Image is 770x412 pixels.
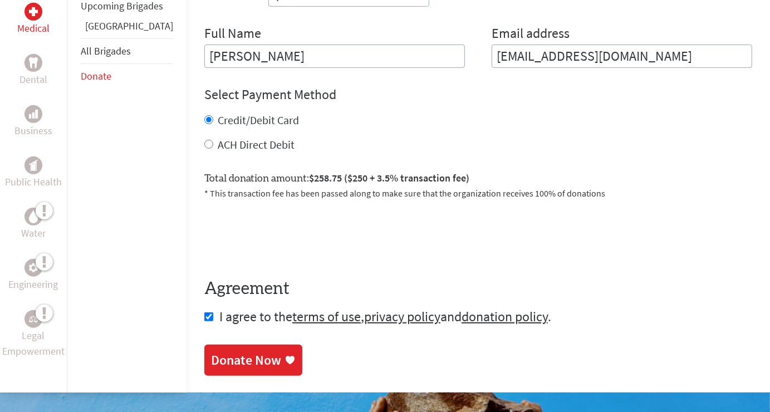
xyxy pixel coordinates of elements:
a: [GEOGRAPHIC_DATA] [85,19,173,32]
li: All Brigades [81,38,173,64]
span: I agree to the , and . [219,308,551,325]
span: $258.75 ($250 + 3.5% transaction fee) [309,171,469,184]
img: Engineering [29,263,38,272]
li: Ghana [81,18,173,38]
div: Public Health [24,156,42,174]
img: Medical [29,7,38,16]
img: Dental [29,58,38,68]
p: Business [14,123,52,139]
img: Public Health [29,160,38,171]
p: Dental [19,72,47,87]
div: Dental [24,54,42,72]
iframe: reCAPTCHA [204,213,374,257]
a: BusinessBusiness [14,105,52,139]
div: Legal Empowerment [24,310,42,328]
p: Legal Empowerment [2,328,65,359]
input: Your Email [492,45,752,68]
p: * This transaction fee has been passed along to make sure that the organization receives 100% of ... [204,187,752,200]
p: Water [21,225,46,241]
a: All Brigades [81,45,131,57]
a: DentalDental [19,54,47,87]
img: Business [29,110,38,119]
img: Water [29,210,38,223]
a: EngineeringEngineering [9,259,58,292]
div: Water [24,208,42,225]
label: Full Name [204,24,261,45]
label: Email address [492,24,570,45]
a: Legal EmpowermentLegal Empowerment [2,310,65,359]
div: Business [24,105,42,123]
p: Public Health [5,174,62,190]
p: Engineering [9,277,58,292]
h4: Agreement [204,279,752,299]
a: Public HealthPublic Health [5,156,62,190]
li: Donate [81,64,173,89]
label: Credit/Debit Card [218,113,299,127]
a: WaterWater [21,208,46,241]
input: Enter Full Name [204,45,465,68]
div: Medical [24,3,42,21]
img: Legal Empowerment [29,316,38,322]
a: terms of use [292,308,361,325]
label: ACH Direct Debit [218,138,295,151]
div: Engineering [24,259,42,277]
a: Donate Now [204,345,302,376]
p: Medical [17,21,50,36]
h4: Select Payment Method [204,86,752,104]
div: Donate Now [211,351,281,369]
a: MedicalMedical [17,3,50,36]
a: donation policy [462,308,548,325]
a: Donate [81,70,111,82]
a: privacy policy [364,308,440,325]
label: Total donation amount: [204,170,469,187]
